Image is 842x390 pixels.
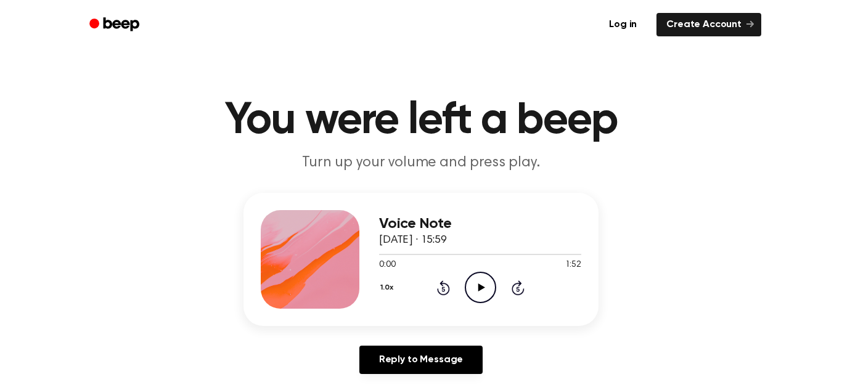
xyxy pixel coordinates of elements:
[359,346,483,374] a: Reply to Message
[81,13,150,37] a: Beep
[379,277,398,298] button: 1.0x
[597,10,649,39] a: Log in
[184,153,658,173] p: Turn up your volume and press play.
[105,99,737,143] h1: You were left a beep
[379,259,395,272] span: 0:00
[565,259,581,272] span: 1:52
[656,13,761,36] a: Create Account
[379,216,581,232] h3: Voice Note
[379,235,447,246] span: [DATE] · 15:59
